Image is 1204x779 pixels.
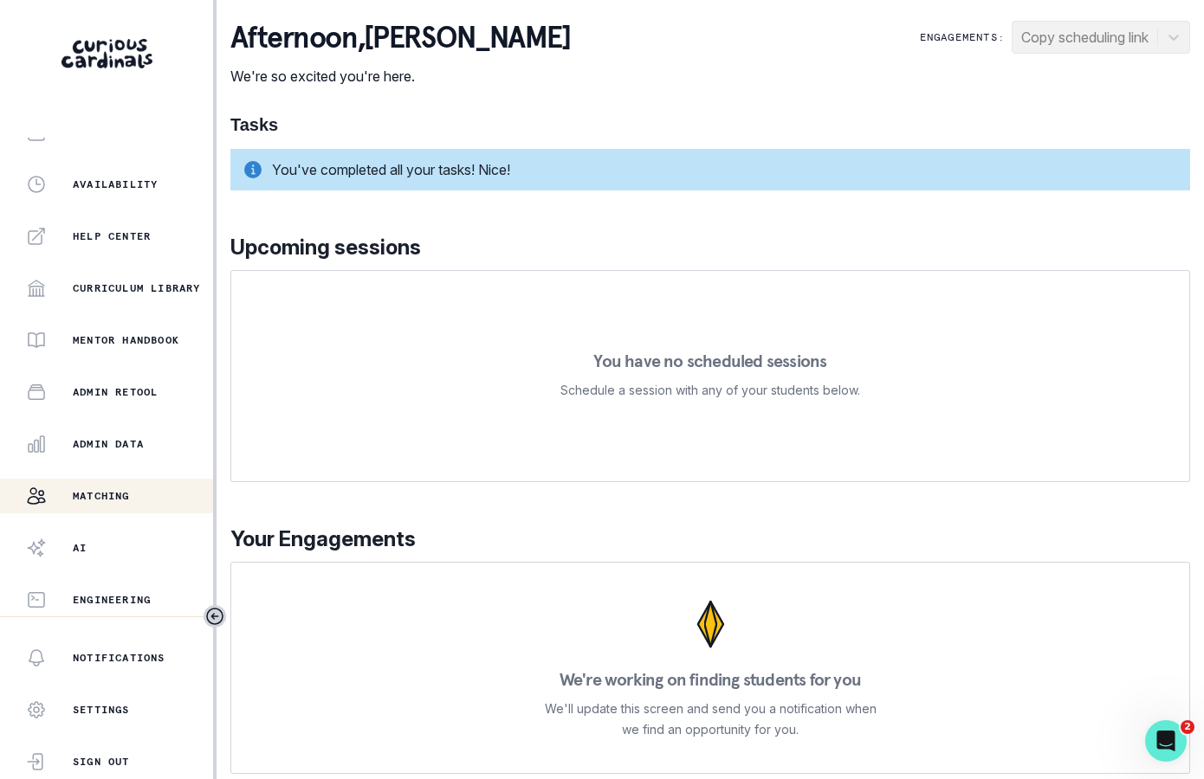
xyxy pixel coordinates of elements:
[73,385,158,399] p: Admin Retool
[73,333,179,347] p: Mentor Handbook
[230,114,1190,135] h1: Tasks
[61,39,152,68] img: Curious Cardinals Logo
[593,352,826,370] p: You have no scheduled sessions
[544,699,877,740] p: We'll update this screen and send you a notification when we find an opportunity for you.
[73,177,158,191] p: Availability
[73,703,130,717] p: Settings
[560,380,860,401] p: Schedule a session with any of your students below.
[73,437,144,451] p: Admin Data
[230,149,1190,190] div: You've completed all your tasks! Nice!
[230,524,1190,555] p: Your Engagements
[73,229,151,243] p: Help Center
[204,605,226,628] button: Toggle sidebar
[560,671,861,688] p: We're working on finding students for you
[920,30,1005,44] p: Engagements:
[73,651,165,665] p: Notifications
[1181,720,1194,734] span: 2
[1145,720,1187,762] iframe: Intercom live chat
[73,281,201,295] p: Curriculum Library
[230,232,1190,263] p: Upcoming sessions
[73,541,87,555] p: AI
[73,593,151,607] p: Engineering
[73,489,130,503] p: Matching
[230,66,571,87] p: We're so excited you're here.
[73,755,130,769] p: Sign Out
[230,21,571,55] p: afternoon , [PERSON_NAME]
